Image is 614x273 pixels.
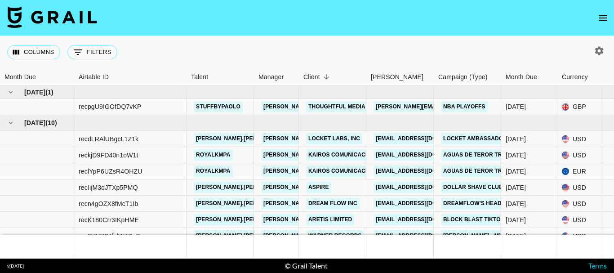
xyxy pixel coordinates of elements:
[438,68,488,86] div: Campaign (Type)
[306,166,386,177] a: Kairos Comunicación SL
[194,166,233,177] a: royalkmpa
[557,212,602,228] div: USD
[79,232,140,241] div: recR7YR2JfjdWTBpT
[261,133,454,144] a: [PERSON_NAME][EMAIL_ADDRESS][PERSON_NAME][DOMAIN_NAME]
[374,214,474,225] a: [EMAIL_ADDRESS][DOMAIN_NAME]
[194,198,303,209] a: [PERSON_NAME].[PERSON_NAME].161
[506,183,526,192] div: Jul '25
[4,86,17,98] button: hide children
[194,133,303,144] a: [PERSON_NAME].[PERSON_NAME].161
[557,179,602,196] div: USD
[4,68,36,86] div: Month Due
[441,182,606,193] a: Dollar Shave Club - Collegiate/Walmart Campaign
[306,133,362,144] a: Locket Labs, Inc
[441,214,542,225] a: Block Blast TikTok Promotion
[562,68,588,86] div: Currency
[506,232,526,241] div: Jul '25
[434,68,501,86] div: Campaign (Type)
[306,101,368,112] a: Thoughtful Media
[371,68,423,86] div: [PERSON_NAME]
[303,68,320,86] div: Client
[79,102,142,111] div: recpgU9IGOfDQ7vKP
[24,118,45,127] span: [DATE]
[374,198,474,209] a: [EMAIL_ADDRESS][DOMAIN_NAME]
[4,116,17,129] button: hide children
[506,167,526,176] div: Jul '25
[306,149,386,161] a: Kairos Comunicación SL
[194,230,303,242] a: [PERSON_NAME].[PERSON_NAME].161
[374,230,474,242] a: [EMAIL_ADDRESS][DOMAIN_NAME]
[506,68,537,86] div: Month Due
[79,151,138,160] div: reckjD9FD40n1oW1t
[557,131,602,147] div: USD
[187,68,254,86] div: Talent
[299,68,366,86] div: Client
[194,149,233,161] a: royalkmpa
[557,163,602,179] div: EUR
[501,68,557,86] div: Month Due
[506,199,526,208] div: Jul '25
[441,133,539,144] a: Locket Ambassador Program
[441,166,513,177] a: Aguas De Teror Trail
[320,71,333,83] button: Sort
[79,183,138,192] div: recIijM3dJTXp5PMQ
[79,199,138,208] div: recn4gOZX8fMcT1Ib
[261,214,454,225] a: [PERSON_NAME][EMAIL_ADDRESS][PERSON_NAME][DOMAIN_NAME]
[374,166,474,177] a: [EMAIL_ADDRESS][DOMAIN_NAME]
[306,182,331,193] a: Aspire
[79,68,109,86] div: Airtable ID
[194,182,303,193] a: [PERSON_NAME].[PERSON_NAME].161
[7,263,24,269] div: v [DATE]
[441,230,552,242] a: [PERSON_NAME] - Mystical Magical
[67,45,117,59] button: Show filters
[306,198,360,209] a: Dream Flow Inc
[254,68,299,86] div: Manager
[374,133,474,144] a: [EMAIL_ADDRESS][DOMAIN_NAME]
[261,182,454,193] a: [PERSON_NAME][EMAIL_ADDRESS][PERSON_NAME][DOMAIN_NAME]
[7,45,60,59] button: Select columns
[557,68,602,86] div: Currency
[261,198,454,209] a: [PERSON_NAME][EMAIL_ADDRESS][PERSON_NAME][DOMAIN_NAME]
[557,147,602,163] div: USD
[79,215,139,224] div: recK180Crr3IKpHME
[258,68,284,86] div: Manager
[306,214,354,225] a: ARETIS LIMITED
[506,215,526,224] div: Jul '25
[45,118,57,127] span: ( 10 )
[441,149,513,161] a: Aguas De Teror Trail
[24,88,45,97] span: [DATE]
[366,68,434,86] div: Booker
[7,6,97,28] img: Grail Talent
[557,196,602,212] div: USD
[194,214,303,225] a: [PERSON_NAME].[PERSON_NAME].161
[261,149,454,161] a: [PERSON_NAME][EMAIL_ADDRESS][PERSON_NAME][DOMAIN_NAME]
[74,68,187,86] div: Airtable ID
[194,101,243,112] a: stuffbypaolo
[506,134,526,143] div: Jul '25
[506,102,526,111] div: May '25
[374,182,474,193] a: [EMAIL_ADDRESS][DOMAIN_NAME]
[557,228,602,244] div: USD
[306,230,364,242] a: Warner Records
[374,149,474,161] a: [EMAIL_ADDRESS][DOMAIN_NAME]
[506,151,526,160] div: Jul '25
[79,134,138,143] div: recdLRAlUBgcL1Z1k
[441,198,588,209] a: DreamFlow's Headshot Generation Campaign
[557,99,602,115] div: GBP
[261,101,454,112] a: [PERSON_NAME][EMAIL_ADDRESS][PERSON_NAME][DOMAIN_NAME]
[594,9,612,27] button: open drawer
[588,261,607,270] a: Terms
[79,167,142,176] div: reclYpP6UZsR4OHZU
[441,101,488,112] a: NBA Playoffs
[374,101,520,112] a: [PERSON_NAME][EMAIL_ADDRESS][DOMAIN_NAME]
[261,166,454,177] a: [PERSON_NAME][EMAIL_ADDRESS][PERSON_NAME][DOMAIN_NAME]
[285,261,328,270] div: © Grail Talent
[191,68,208,86] div: Talent
[45,88,53,97] span: ( 1 )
